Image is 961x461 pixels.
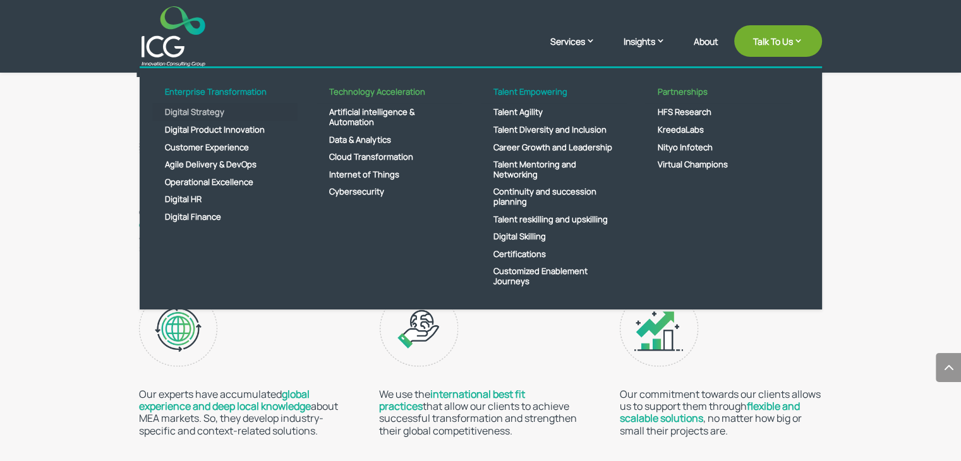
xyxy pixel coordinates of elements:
a: Cybersecurity [317,183,462,201]
a: Talent Empowering [481,87,626,104]
p: We use the that allow our clients to achieve successful transformation and strengthen their globa... [379,388,582,437]
a: Artificial intelligence & Automation [317,104,462,131]
a: Digital HR [152,191,298,208]
a: Customer Experience [152,139,298,157]
img: best fit practices - ICG [379,290,458,366]
a: Virtual Champions [645,156,790,174]
a: Internet of Things [317,166,462,184]
a: Services [550,35,608,66]
span: internationally-recognized experts [139,205,281,231]
a: Digital Strategy [152,104,298,121]
a: Career Growth and Leadership [481,139,626,157]
a: Talent Agility [481,104,626,121]
a: Technology Acceleration [317,87,462,104]
img: scalable solutions - ICG [619,290,698,366]
a: HFS Research [645,104,790,121]
a: Operational Excellence [152,174,298,191]
a: Cloud Transformation [317,148,462,166]
img: international experts - ICG (1) [139,109,217,185]
strong: global experience and deep local knowledge [139,387,311,413]
a: Partnerships [645,87,790,104]
a: Talk To Us [734,25,822,57]
a: Digital Finance [152,208,298,226]
a: Talent reskilling and upskilling [481,211,626,229]
a: Agile Delivery & DevOps [152,156,298,174]
p: Our proceed to a consultative phase, after which they recommend the best-fit solutions to our cli... [139,207,342,255]
img: global experience - ICG (1) [139,290,217,366]
a: Continuity and succession planning [481,183,626,210]
a: KreedaLabs [645,121,790,139]
img: ICG [142,6,205,66]
strong: international best fit practices [379,387,525,413]
p: Our commitment towards our clients allows us to support them through , no matter how big or small... [619,388,822,437]
a: Digital Skilling [481,228,626,246]
a: Enterprise Transformation [152,87,298,104]
a: Data & Analytics [317,131,462,149]
p: Our experts have accumulated about MEA markets. So, they develop industry-specific and context-re... [139,388,342,437]
a: Certifications [481,246,626,263]
a: Nityo Infotech [645,139,790,157]
a: Insights [624,35,678,66]
strong: flexible and scalable solutions [619,399,799,425]
iframe: Chat Widget [898,400,961,461]
a: About [694,37,718,66]
a: Customized Enablement Journeys [481,263,626,290]
a: Talent Mentoring and Networking [481,156,626,183]
a: Digital Product Innovation [152,121,298,139]
a: Talent Diversity and Inclusion [481,121,626,139]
